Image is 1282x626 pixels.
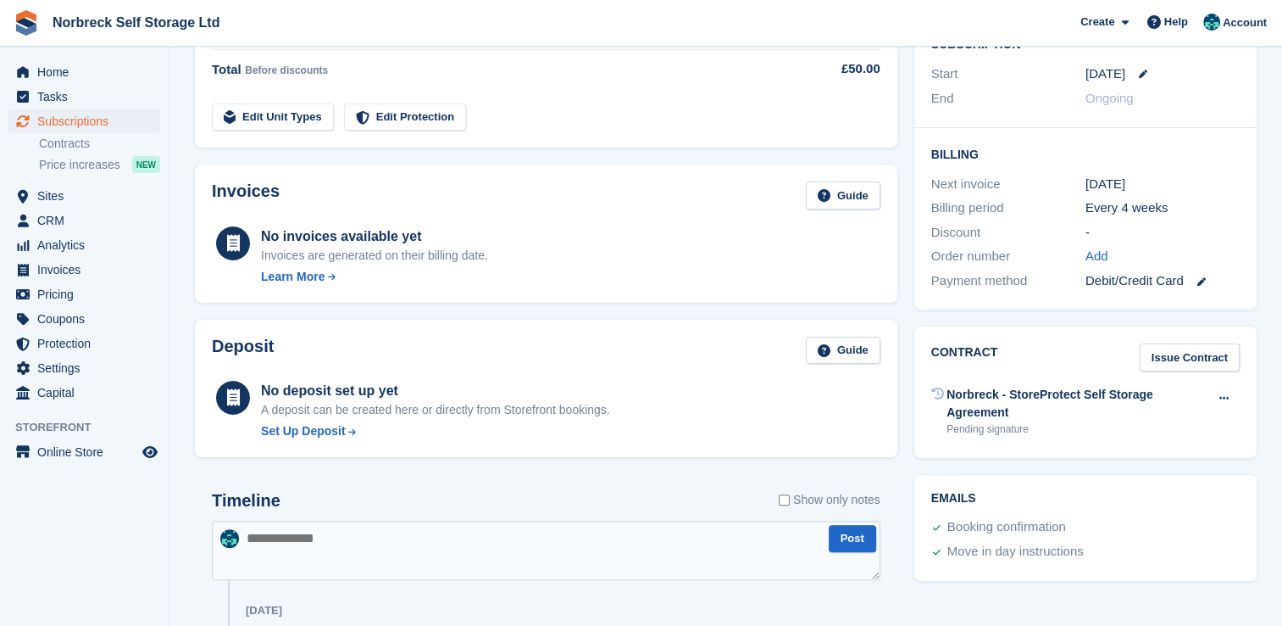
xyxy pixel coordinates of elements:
h2: Deposit [212,337,274,365]
label: Show only notes [779,491,880,509]
div: Order number [931,247,1085,266]
div: Invoices are generated on their billing date. [261,247,488,265]
div: Debit/Credit Card [1085,271,1240,291]
img: Sally King [220,529,239,548]
a: Guide [806,337,880,365]
span: Storefront [15,419,169,436]
div: - [1085,223,1240,243]
a: Preview store [140,442,160,462]
div: Pending signature [946,422,1208,437]
button: Post [829,525,876,553]
span: Help [1164,14,1188,31]
span: Sites [37,184,139,208]
a: menu [8,184,160,208]
span: Subscriptions [37,109,139,133]
a: menu [8,440,160,464]
a: Norbreck Self Storage Ltd [46,8,226,36]
img: stora-icon-8386f47178a22dfd0bd8f6a31ec36ba5ce8667c1dd55bd0f319d3a0aa187defe.svg [14,10,39,36]
span: Protection [37,332,139,355]
a: menu [8,307,160,331]
a: Contracts [39,136,160,152]
input: Show only notes [779,491,790,509]
div: Learn More [261,268,325,286]
span: Ongoing [1085,91,1134,105]
a: Add [1085,247,1108,266]
a: Edit Protection [344,103,466,131]
a: Guide [806,182,880,210]
div: Every 4 weeks [1085,198,1240,218]
span: Tasks [37,85,139,109]
a: menu [8,282,160,306]
h2: Billing [931,145,1240,162]
a: Issue Contract [1140,344,1240,372]
a: Learn More [261,268,488,286]
span: Create [1080,14,1114,31]
p: A deposit can be created here or directly from Storefront bookings. [261,401,610,419]
div: Next invoice [931,175,1085,194]
h2: Emails [931,492,1240,506]
a: menu [8,381,160,405]
span: CRM [37,209,139,232]
div: Norbreck - StoreProtect Self Storage Agreement [946,386,1208,422]
span: Online Store [37,440,139,464]
div: Payment method [931,271,1085,291]
img: Sally King [1203,14,1220,31]
div: No invoices available yet [261,226,488,247]
div: [DATE] [246,604,282,618]
div: Booking confirmation [947,517,1066,538]
span: Settings [37,356,139,380]
div: Set Up Deposit [261,422,346,440]
span: Total [212,62,241,76]
div: Billing period [931,198,1085,218]
span: Account [1223,14,1267,31]
span: Before discounts [245,64,328,76]
div: [DATE] [1085,175,1240,194]
h2: Timeline [212,491,280,511]
time: 2025-09-15 00:00:00 UTC [1085,64,1125,84]
div: Move in day instructions [947,542,1084,562]
a: Edit Unit Types [212,103,334,131]
div: £50.00 [791,59,880,79]
div: End [931,89,1085,109]
span: Pricing [37,282,139,306]
a: Set Up Deposit [261,422,610,440]
a: menu [8,85,160,109]
a: menu [8,60,160,84]
span: Analytics [37,233,139,257]
span: Price increases [39,157,120,173]
a: menu [8,209,160,232]
h2: Contract [931,344,998,372]
div: Discount [931,223,1085,243]
div: NEW [132,156,160,173]
span: Invoices [37,258,139,282]
span: Coupons [37,307,139,331]
a: Price increases NEW [39,155,160,174]
h2: Invoices [212,182,280,210]
a: menu [8,233,160,257]
a: menu [8,332,160,355]
span: Capital [37,381,139,405]
a: menu [8,356,160,380]
span: Home [37,60,139,84]
a: menu [8,258,160,282]
div: No deposit set up yet [261,381,610,401]
a: menu [8,109,160,133]
div: Start [931,64,1085,84]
